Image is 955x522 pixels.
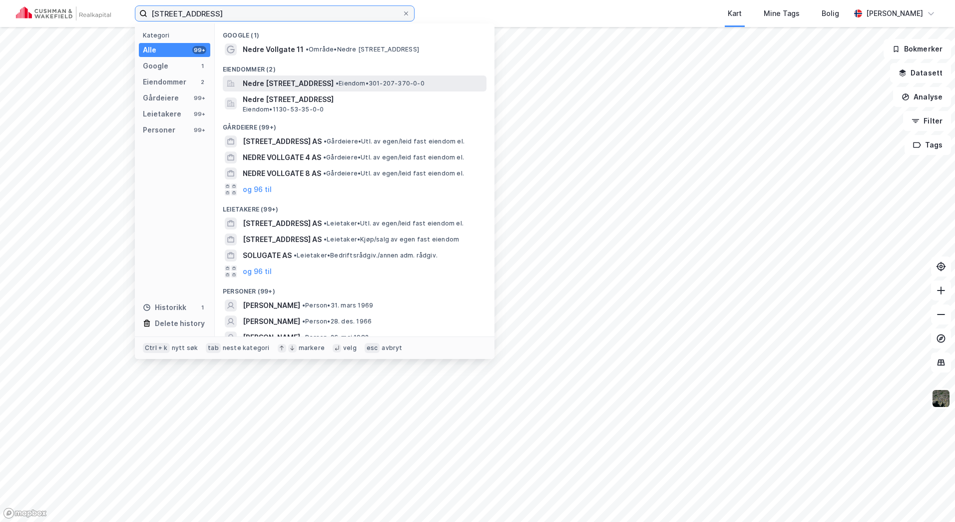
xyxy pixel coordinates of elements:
[336,79,339,87] span: •
[324,137,327,145] span: •
[243,315,300,327] span: [PERSON_NAME]
[306,45,309,53] span: •
[143,60,168,72] div: Google
[243,217,322,229] span: [STREET_ADDRESS] AS
[905,135,951,155] button: Tags
[324,235,327,243] span: •
[3,507,47,519] a: Mapbox homepage
[324,137,465,145] span: Gårdeiere • Utl. av egen/leid fast eiendom el.
[323,153,326,161] span: •
[192,126,206,134] div: 99+
[243,105,324,113] span: Eiendom • 1130-53-35-0-0
[302,333,305,341] span: •
[324,219,327,227] span: •
[294,251,438,259] span: Leietaker • Bedriftsrådgiv./annen adm. rådgiv.
[302,301,305,309] span: •
[336,79,425,87] span: Eiendom • 301-207-370-0-0
[243,265,272,277] button: og 96 til
[243,135,322,147] span: [STREET_ADDRESS] AS
[215,23,494,41] div: Google (1)
[147,6,402,21] input: Søk på adresse, matrikkel, gårdeiere, leietakere eller personer
[866,7,923,19] div: [PERSON_NAME]
[192,110,206,118] div: 99+
[324,219,464,227] span: Leietaker • Utl. av egen/leid fast eiendom el.
[905,474,955,522] iframe: Chat Widget
[243,93,482,105] span: Nedre [STREET_ADDRESS]
[155,317,205,329] div: Delete history
[323,153,464,161] span: Gårdeiere • Utl. av egen/leid fast eiendom el.
[215,57,494,75] div: Eiendommer (2)
[324,235,459,243] span: Leietaker • Kjøp/salg av egen fast eiendom
[302,317,372,325] span: Person • 28. des. 1966
[143,343,170,353] div: Ctrl + k
[143,92,179,104] div: Gårdeiere
[243,183,272,195] button: og 96 til
[172,344,198,352] div: nytt søk
[365,343,380,353] div: esc
[16,6,111,20] img: cushman-wakefield-realkapital-logo.202ea83816669bd177139c58696a8fa1.svg
[143,76,186,88] div: Eiendommer
[382,344,402,352] div: avbryt
[822,7,839,19] div: Bolig
[243,249,292,261] span: SOLUGATE AS
[764,7,800,19] div: Mine Tags
[215,197,494,215] div: Leietakere (99+)
[299,344,325,352] div: markere
[302,333,369,341] span: Person • 26. mai 1982
[728,7,742,19] div: Kart
[143,44,156,56] div: Alle
[302,317,305,325] span: •
[192,46,206,54] div: 99+
[206,343,221,353] div: tab
[215,279,494,297] div: Personer (99+)
[243,151,321,163] span: NEDRE VOLLGATE 4 AS
[905,474,955,522] div: Kontrollprogram for chat
[243,299,300,311] span: [PERSON_NAME]
[143,108,181,120] div: Leietakere
[884,39,951,59] button: Bokmerker
[215,115,494,133] div: Gårdeiere (99+)
[243,77,334,89] span: Nedre [STREET_ADDRESS]
[143,301,186,313] div: Historikk
[306,45,419,53] span: Område • Nedre [STREET_ADDRESS]
[323,169,464,177] span: Gårdeiere • Utl. av egen/leid fast eiendom el.
[323,169,326,177] span: •
[143,31,210,39] div: Kategori
[198,303,206,311] div: 1
[223,344,270,352] div: neste kategori
[243,43,304,55] span: Nedre Vollgate 11
[343,344,357,352] div: velg
[243,167,321,179] span: NEDRE VOLLGATE 8 AS
[890,63,951,83] button: Datasett
[198,62,206,70] div: 1
[302,301,373,309] span: Person • 31. mars 1969
[243,331,300,343] span: [PERSON_NAME]
[294,251,297,259] span: •
[903,111,951,131] button: Filter
[198,78,206,86] div: 2
[893,87,951,107] button: Analyse
[143,124,175,136] div: Personer
[932,389,951,408] img: 9k=
[243,233,322,245] span: [STREET_ADDRESS] AS
[192,94,206,102] div: 99+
